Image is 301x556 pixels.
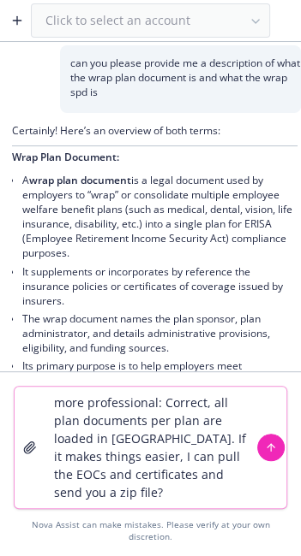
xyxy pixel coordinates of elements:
div: Nova Assist can make mistakes. Please verify at your own discretion. [14,519,287,542]
span: wrap plan document [29,173,131,187]
p: Certainly! Here’s an overview of both terms: [12,123,298,138]
li: Its primary purpose is to help employers meet [PERSON_NAME]’s documentation and reporting require... [22,357,298,419]
li: A is a legal document used by employers to “wrap” or consolidate multiple employee welfare benefi... [22,171,298,263]
textarea: more professional: Correct, all plan documents per plan are loaded in [GEOGRAPHIC_DATA]. If it ma... [44,387,257,508]
button: Create a new chat [3,7,31,34]
li: The wrap document names the plan sponsor, plan administrator, and details administrative provisio... [22,310,298,357]
span: Wrap Plan Document: [12,150,119,164]
p: can you please provide me a description of what the wrap plan document is and what the wrap spd is [70,56,301,99]
li: It supplements or incorporates by reference the insurance policies or certificates of coverage is... [22,263,298,310]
